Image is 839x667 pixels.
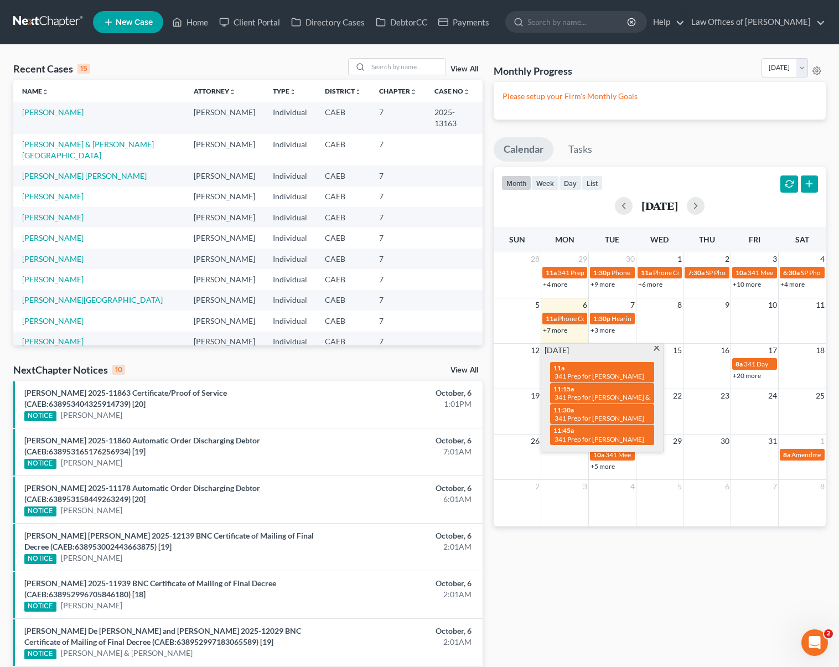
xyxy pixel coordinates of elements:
[494,137,553,162] a: Calendar
[264,311,316,331] td: Individual
[591,462,615,470] a: +5 more
[61,505,122,516] a: [PERSON_NAME]
[264,269,316,289] td: Individual
[553,426,574,435] span: 11:45a
[24,531,314,551] a: [PERSON_NAME] [PERSON_NAME] 2025-12139 BNC Certificate of Mailing of Final Decree (CAEB:638953002...
[330,483,472,494] div: October, 6
[24,436,260,456] a: [PERSON_NAME] 2025-11860 Automatic Order Discharging Debtor (CAEB:638953165176256934) [19]
[264,332,316,352] td: Individual
[316,227,370,248] td: CAEB
[767,298,778,312] span: 10
[185,134,264,166] td: [PERSON_NAME]
[553,364,564,372] span: 11a
[185,332,264,352] td: [PERSON_NAME]
[22,337,84,346] a: [PERSON_NAME]
[733,371,761,380] a: +20 more
[612,268,732,277] span: Phone Consultation for [PERSON_NAME]
[546,314,557,323] span: 11a
[13,363,125,376] div: NextChapter Notices
[194,87,236,95] a: Attorneyunfold_more
[330,435,472,446] div: October, 6
[316,269,370,289] td: CAEB
[22,233,84,242] a: [PERSON_NAME]
[688,268,705,277] span: 7:30a
[185,207,264,227] td: [PERSON_NAME]
[370,227,426,248] td: 7
[819,252,826,266] span: 4
[330,387,472,399] div: October, 6
[273,87,296,95] a: Typeunfold_more
[24,388,227,409] a: [PERSON_NAME] 2025-11863 Certificate/Proof of Service (CAEB:638953404325914739) [20]
[558,137,602,162] a: Tasks
[185,269,264,289] td: [PERSON_NAME]
[672,344,683,357] span: 15
[605,235,619,244] span: Tue
[555,435,644,443] span: 341 Prep for [PERSON_NAME]
[116,18,153,27] span: New Case
[185,227,264,248] td: [PERSON_NAME]
[185,102,264,133] td: [PERSON_NAME]
[13,62,90,75] div: Recent Cases
[185,290,264,311] td: [PERSON_NAME]
[650,235,669,244] span: Wed
[61,410,122,421] a: [PERSON_NAME]
[780,280,805,288] a: +4 more
[61,648,193,659] a: [PERSON_NAME] & [PERSON_NAME]
[450,366,478,374] a: View All
[744,360,768,368] span: 341 Day
[815,298,826,312] span: 11
[641,268,652,277] span: 11a
[214,12,286,32] a: Client Portal
[316,332,370,352] td: CAEB
[355,89,361,95] i: unfold_more
[22,254,84,263] a: [PERSON_NAME]
[22,139,154,160] a: [PERSON_NAME] & [PERSON_NAME][GEOGRAPHIC_DATA]
[509,235,525,244] span: Sun
[676,252,683,266] span: 1
[795,235,809,244] span: Sat
[167,12,214,32] a: Home
[641,200,678,211] h2: [DATE]
[330,637,472,648] div: 2:01AM
[736,268,747,277] span: 10a
[24,411,56,421] div: NOTICE
[22,192,84,201] a: [PERSON_NAME]
[264,166,316,186] td: Individual
[185,166,264,186] td: [PERSON_NAME]
[410,89,417,95] i: unfold_more
[676,480,683,493] span: 5
[370,311,426,331] td: 7
[264,187,316,207] td: Individual
[77,64,90,74] div: 15
[22,87,49,95] a: Nameunfold_more
[368,59,446,75] input: Search by name...
[534,480,541,493] span: 2
[724,252,731,266] span: 2
[555,393,703,401] span: 341 Prep for [PERSON_NAME] & [PERSON_NAME]
[264,249,316,269] td: Individual
[501,175,531,190] button: month
[330,589,472,600] div: 2:01AM
[503,91,817,102] p: Please setup your Firm's Monthly Goals
[24,506,56,516] div: NOTICE
[593,314,610,323] span: 1:30p
[648,12,685,32] a: Help
[555,235,574,244] span: Mon
[61,552,122,563] a: [PERSON_NAME]
[316,311,370,331] td: CAEB
[370,166,426,186] td: 7
[264,290,316,311] td: Individual
[577,252,588,266] span: 29
[724,480,731,493] span: 6
[530,389,541,402] span: 19
[593,268,610,277] span: 1:30p
[553,385,574,393] span: 11:15a
[370,102,426,133] td: 7
[316,249,370,269] td: CAEB
[370,187,426,207] td: 7
[185,249,264,269] td: [PERSON_NAME]
[686,12,825,32] a: Law Offices of [PERSON_NAME]
[185,311,264,331] td: [PERSON_NAME]
[591,326,615,334] a: +3 more
[706,268,835,277] span: SP Phone Consultation for [PERSON_NAME]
